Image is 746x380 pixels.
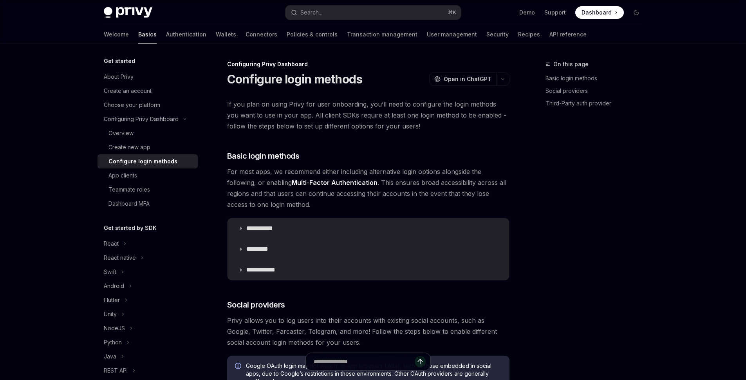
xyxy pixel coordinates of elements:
[227,60,509,68] div: Configuring Privy Dashboard
[138,25,157,44] a: Basics
[227,166,509,210] span: For most apps, we recommend either including alternative login options alongside the following, o...
[98,140,198,154] a: Create new app
[108,128,134,138] div: Overview
[98,197,198,211] a: Dashboard MFA
[98,98,198,112] a: Choose your platform
[108,143,150,152] div: Create new app
[104,86,152,96] div: Create an account
[98,126,198,140] a: Overview
[415,356,426,367] button: Send message
[486,25,509,44] a: Security
[553,60,589,69] span: On this page
[104,352,116,361] div: Java
[549,25,587,44] a: API reference
[546,85,649,97] a: Social providers
[108,199,150,208] div: Dashboard MFA
[98,84,198,98] a: Create an account
[444,75,491,83] span: Open in ChatGPT
[347,25,417,44] a: Transaction management
[546,97,649,110] a: Third-Party auth provider
[104,324,125,333] div: NodeJS
[300,8,322,17] div: Search...
[104,309,117,319] div: Unity
[227,72,363,86] h1: Configure login methods
[104,295,120,305] div: Flutter
[104,223,157,233] h5: Get started by SDK
[216,25,236,44] a: Wallets
[104,366,128,375] div: REST API
[546,72,649,85] a: Basic login methods
[104,72,134,81] div: About Privy
[287,25,338,44] a: Policies & controls
[104,267,116,277] div: Swift
[98,183,198,197] a: Teammate roles
[98,70,198,84] a: About Privy
[104,100,160,110] div: Choose your platform
[427,25,477,44] a: User management
[227,99,509,132] span: If you plan on using Privy for user onboarding, you’ll need to configure the login methods you wa...
[227,150,300,161] span: Basic login methods
[104,338,122,347] div: Python
[98,154,198,168] a: Configure login methods
[104,253,136,262] div: React native
[108,171,137,180] div: App clients
[285,5,461,20] button: Search...⌘K
[104,114,179,124] div: Configuring Privy Dashboard
[544,9,566,16] a: Support
[519,9,535,16] a: Demo
[108,157,177,166] div: Configure login methods
[166,25,206,44] a: Authentication
[104,239,119,248] div: React
[246,25,277,44] a: Connectors
[227,299,285,310] span: Social providers
[227,315,509,348] span: Privy allows you to log users into their accounts with existing social accounts, such as Google, ...
[104,25,129,44] a: Welcome
[104,281,124,291] div: Android
[104,56,135,66] h5: Get started
[104,7,152,18] img: dark logo
[575,6,624,19] a: Dashboard
[518,25,540,44] a: Recipes
[630,6,643,19] button: Toggle dark mode
[448,9,456,16] span: ⌘ K
[429,72,496,86] button: Open in ChatGPT
[582,9,612,16] span: Dashboard
[108,185,150,194] div: Teammate roles
[98,168,198,183] a: App clients
[292,179,378,187] a: Multi-Factor Authentication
